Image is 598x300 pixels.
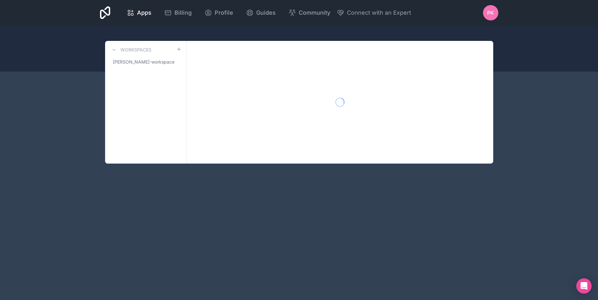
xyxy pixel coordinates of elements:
[487,9,494,17] span: PK
[174,8,192,17] span: Billing
[137,8,151,17] span: Apps
[199,6,238,20] a: Profile
[120,47,151,53] h3: Workspaces
[283,6,335,20] a: Community
[215,8,233,17] span: Profile
[113,59,174,65] span: [PERSON_NAME]-workspace
[241,6,281,20] a: Guides
[110,56,181,68] a: [PERSON_NAME]-workspace
[347,8,411,17] span: Connect with an Expert
[110,46,151,54] a: Workspaces
[299,8,330,17] span: Community
[122,6,157,20] a: Apps
[256,8,276,17] span: Guides
[337,8,411,17] button: Connect with an Expert
[159,6,197,20] a: Billing
[576,278,592,294] div: Open Intercom Messenger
